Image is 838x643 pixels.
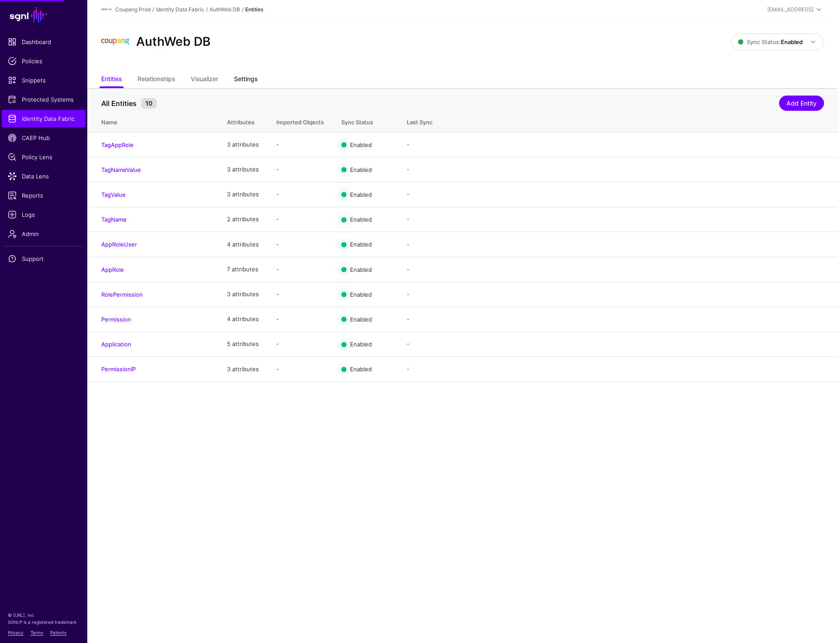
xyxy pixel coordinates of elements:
[407,340,409,347] app-datasources-item-entities-syncstatus: -
[407,366,409,373] app-datasources-item-entities-syncstatus: -
[101,241,137,248] a: AppRoleUser
[245,6,263,13] strong: Entities
[101,141,134,148] a: TagAppRole
[738,38,803,45] span: Sync Status:
[218,307,268,332] td: 4 attributes
[268,182,333,207] td: -
[268,157,333,182] td: -
[333,109,398,132] th: Sync Status
[407,166,409,173] app-datasources-item-entities-syncstatus: -
[268,282,333,307] td: -
[218,357,268,382] td: 3 attributes
[2,110,86,127] a: Identity Data Fabric
[2,129,86,147] a: CAEP Hub
[350,191,372,198] span: Enabled
[350,241,372,248] span: Enabled
[101,266,124,273] a: AppRole
[8,114,79,123] span: Identity Data Fabric
[8,191,79,200] span: Reports
[407,191,409,198] app-datasources-item-entities-syncstatus: -
[218,257,268,282] td: 7 attributes
[268,357,333,382] td: -
[101,341,131,348] a: Application
[8,229,79,238] span: Admin
[218,282,268,307] td: 3 attributes
[101,216,127,223] a: TagName
[218,207,268,232] td: 2 attributes
[8,254,79,263] span: Support
[767,6,814,14] div: [EMAIL_ADDRESS]
[101,191,126,198] a: TagValue
[191,72,218,88] a: Visualizer
[31,630,43,635] a: Terms
[101,72,122,88] a: Entities
[209,6,240,13] a: AuthWeb DB
[218,232,268,257] td: 4 attributes
[350,316,372,323] span: Enabled
[2,72,86,89] a: Snippets
[101,366,136,373] a: PermissionIP
[407,141,409,148] app-datasources-item-entities-syncstatus: -
[2,187,86,204] a: Reports
[779,96,824,111] a: Add Entity
[268,307,333,332] td: -
[141,98,157,109] small: 10
[240,6,245,14] div: /
[350,266,372,273] span: Enabled
[268,109,333,132] th: Imported Objects
[2,33,86,51] a: Dashboard
[8,612,79,619] p: © [URL], Inc
[407,241,409,248] app-datasources-item-entities-syncstatus: -
[268,257,333,282] td: -
[350,366,372,373] span: Enabled
[8,133,79,142] span: CAEP Hub
[350,341,372,348] span: Enabled
[407,315,409,322] app-datasources-item-entities-syncstatus: -
[350,291,372,298] span: Enabled
[218,332,268,357] td: 5 attributes
[2,52,86,70] a: Policies
[8,210,79,219] span: Logs
[99,98,139,109] span: All Entities
[2,225,86,243] a: Admin
[218,109,268,132] th: Attributes
[268,132,333,157] td: -
[8,38,79,46] span: Dashboard
[350,166,372,173] span: Enabled
[268,232,333,257] td: -
[156,6,204,13] a: Identity Data Fabric
[5,5,82,24] a: SGNL
[137,72,175,88] a: Relationships
[115,6,151,13] a: Coupang Prod
[8,57,79,65] span: Policies
[407,215,409,222] app-datasources-item-entities-syncstatus: -
[268,332,333,357] td: -
[8,619,79,626] p: SGNL® is a registered trademark
[2,91,86,108] a: Protected Systems
[2,148,86,166] a: Policy Lens
[101,291,143,298] a: RolePermission
[8,172,79,181] span: Data Lens
[8,76,79,85] span: Snippets
[268,207,333,232] td: -
[8,153,79,161] span: Policy Lens
[50,630,66,635] a: Patents
[398,109,838,132] th: Last Sync
[151,6,156,14] div: /
[8,95,79,104] span: Protected Systems
[781,38,803,45] strong: Enabled
[234,72,258,88] a: Settings
[407,291,409,298] app-datasources-item-entities-syncstatus: -
[101,4,112,15] img: svg+xml;base64,PHN2ZyBpZD0iTG9nbyIgeG1sbnM9Imh0dHA6Ly93d3cudzMub3JnLzIwMDAvc3ZnIiB3aWR0aD0iMTIxLj...
[136,34,210,49] h2: AuthWeb DB
[218,182,268,207] td: 3 attributes
[8,630,24,635] a: Privacy
[101,28,129,56] img: svg+xml;base64,PHN2ZyBpZD0iTG9nbyIgeG1sbnM9Imh0dHA6Ly93d3cudzMub3JnLzIwMDAvc3ZnIiB3aWR0aD0iMTIxLj...
[101,316,131,323] a: Permission
[218,157,268,182] td: 3 attributes
[350,216,372,223] span: Enabled
[350,141,372,148] span: Enabled
[218,132,268,157] td: 3 attributes
[101,166,141,173] a: TagNameValue
[204,6,209,14] div: /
